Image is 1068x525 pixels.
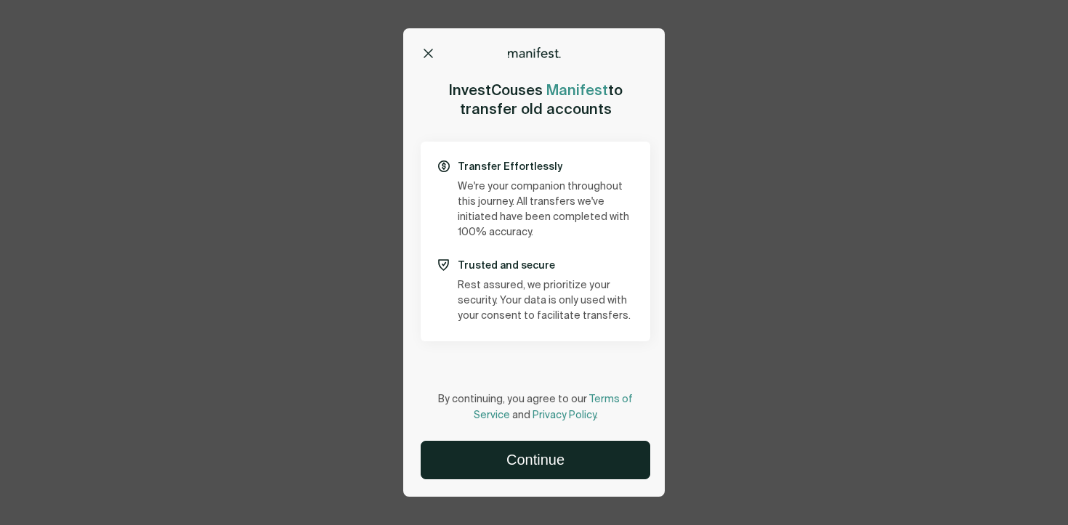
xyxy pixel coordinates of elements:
[458,258,633,272] p: Trusted and secure
[449,81,510,99] span: InvestCo
[533,410,596,420] a: Privacy Policy
[458,278,633,324] p: Rest assured, we prioritize your security. Your data is only used with your consent to facilitate...
[458,179,633,240] p: We're your companion throughout this journey. All transfers we've initiated have been completed w...
[421,441,650,479] button: Continue
[546,81,608,99] span: Manifest
[458,159,633,174] p: Transfer Effortlessly
[449,81,623,118] h2: uses to transfer old accounts
[421,391,650,423] p: By continuing, you agree to our and .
